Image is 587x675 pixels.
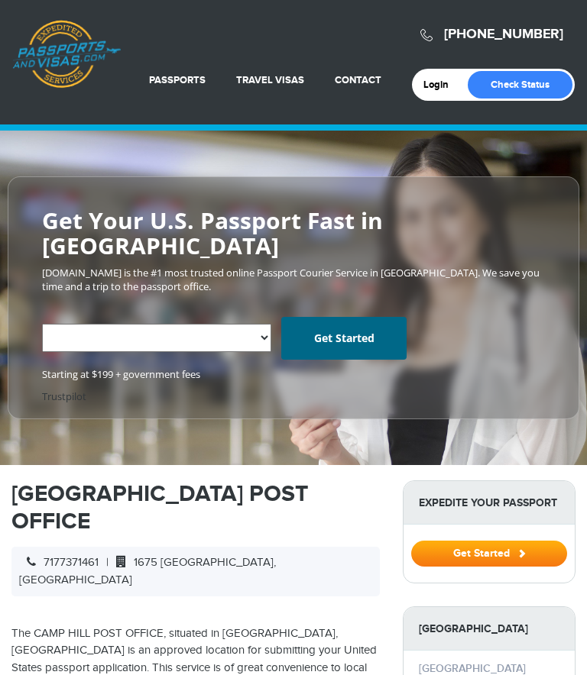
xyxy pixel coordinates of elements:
p: [DOMAIN_NAME] is the #1 most trusted online Passport Courier Service in [GEOGRAPHIC_DATA]. We sav... [42,266,545,294]
h2: Get Your U.S. Passport Fast in [GEOGRAPHIC_DATA] [42,208,545,258]
button: Get Started [411,541,567,567]
a: Check Status [468,71,572,99]
a: Contact [335,74,381,86]
a: [GEOGRAPHIC_DATA] [419,662,526,675]
a: Get Started [281,317,407,360]
span: Starting at $199 + government fees [42,367,545,382]
span: 1675 [GEOGRAPHIC_DATA], [GEOGRAPHIC_DATA] [19,556,276,586]
a: Login [423,79,459,91]
a: Passports & [DOMAIN_NAME] [12,20,121,89]
strong: [GEOGRAPHIC_DATA] [404,607,575,651]
h1: [GEOGRAPHIC_DATA] POST OFFICE [11,480,380,535]
a: Get Started [411,547,567,559]
span: 7177371461 [19,556,99,569]
a: Travel Visas [236,74,304,86]
a: [PHONE_NUMBER] [444,26,563,43]
a: Trustpilot [42,389,86,403]
div: | [11,547,380,596]
strong: Expedite Your Passport [404,481,575,525]
a: Passports [149,74,206,86]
